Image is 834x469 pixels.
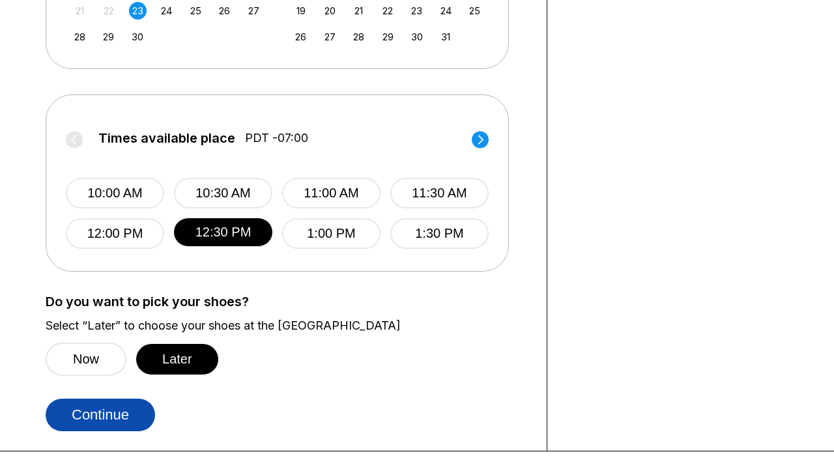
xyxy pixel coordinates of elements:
div: Choose Tuesday, October 28th, 2025 [350,28,367,46]
div: Choose Tuesday, September 23rd, 2025 [129,2,147,20]
div: Choose Wednesday, September 24th, 2025 [158,2,175,20]
div: Choose Tuesday, September 30th, 2025 [129,28,147,46]
div: Choose Friday, October 24th, 2025 [437,2,455,20]
button: 10:00 AM [66,178,164,208]
button: 1:00 PM [282,218,381,249]
button: 10:30 AM [174,178,272,208]
span: PDT -07:00 [245,131,308,145]
button: 12:30 PM [174,218,272,246]
label: Select “Later” to choose your shoes at the [GEOGRAPHIC_DATA] [46,319,527,333]
div: Not available Sunday, September 21st, 2025 [71,2,89,20]
div: Choose Sunday, October 19th, 2025 [292,2,309,20]
div: Choose Wednesday, October 22nd, 2025 [379,2,397,20]
button: Continue [46,399,155,431]
div: Choose Sunday, October 26th, 2025 [292,28,309,46]
div: Choose Saturday, October 25th, 2025 [466,2,483,20]
div: Choose Monday, September 29th, 2025 [100,28,117,46]
button: Now [46,343,126,376]
div: Choose Saturday, September 27th, 2025 [245,2,263,20]
button: 1:30 PM [390,218,489,249]
span: Times available place [98,131,235,145]
div: Choose Friday, October 31st, 2025 [437,28,455,46]
div: Choose Thursday, October 30th, 2025 [408,28,425,46]
div: Choose Tuesday, October 21st, 2025 [350,2,367,20]
div: Choose Wednesday, October 29th, 2025 [379,28,397,46]
label: Do you want to pick your shoes? [46,294,527,309]
div: Choose Thursday, September 25th, 2025 [187,2,205,20]
button: Later [136,344,218,375]
div: Choose Monday, October 20th, 2025 [321,2,339,20]
div: Choose Thursday, October 23rd, 2025 [408,2,425,20]
div: Choose Monday, October 27th, 2025 [321,28,339,46]
div: Not available Monday, September 22nd, 2025 [100,2,117,20]
div: Choose Friday, September 26th, 2025 [216,2,233,20]
div: Choose Sunday, September 28th, 2025 [71,28,89,46]
button: 12:00 PM [66,218,164,249]
button: 11:30 AM [390,178,489,208]
button: 11:00 AM [282,178,381,208]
